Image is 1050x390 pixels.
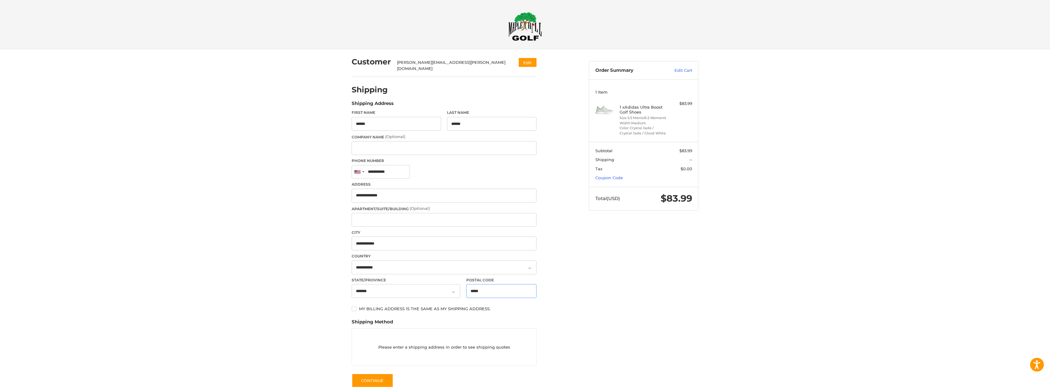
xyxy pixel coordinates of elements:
[595,148,613,153] span: Subtotal
[595,90,692,95] h3: 1 Item
[352,319,393,328] legend: Shipping Method
[385,134,405,139] small: (Optional)
[466,277,537,283] label: Postal Code
[620,105,666,115] h4: 1 x Adidas Ultra Boost Golf Shoes
[352,158,536,164] label: Phone Number
[689,157,692,162] span: --
[595,175,623,180] a: Coupon Code
[681,166,692,171] span: $0.00
[352,373,393,388] button: Continue
[352,230,536,235] label: City
[352,165,366,179] div: United States: +1
[679,148,692,153] span: $83.99
[620,115,666,121] li: Size 5.5 Men's/6.5 Women's
[352,306,536,311] label: My billing address is the same as my shipping address.
[508,12,542,41] img: Maple Hill Golf
[661,193,692,204] span: $83.99
[410,206,430,211] small: (Optional)
[352,341,536,353] p: Please enter a shipping address in order to see shipping quotes
[595,157,614,162] span: Shipping
[661,68,692,74] a: Edit Cart
[595,166,602,171] span: Tax
[352,134,536,140] label: Company Name
[352,100,394,110] legend: Shipping Address
[595,68,661,74] h3: Order Summary
[352,277,460,283] label: State/Province
[668,101,692,107] div: $83.99
[352,253,536,259] label: Country
[352,57,391,67] h2: Customer
[352,110,441,115] label: First Name
[595,195,620,201] span: Total (USD)
[620,121,666,126] li: Width Medium
[352,182,536,187] label: Address
[999,373,1050,390] iframe: Google Customer Reviews
[397,60,507,71] div: [PERSON_NAME][EMAIL_ADDRESS][PERSON_NAME][DOMAIN_NAME]
[519,58,536,67] button: Edit
[620,125,666,136] li: Color Crystal Jade / Crystal Jade / Cloud White
[447,110,536,115] label: Last Name
[352,206,536,212] label: Apartment/Suite/Building
[352,85,388,95] h2: Shipping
